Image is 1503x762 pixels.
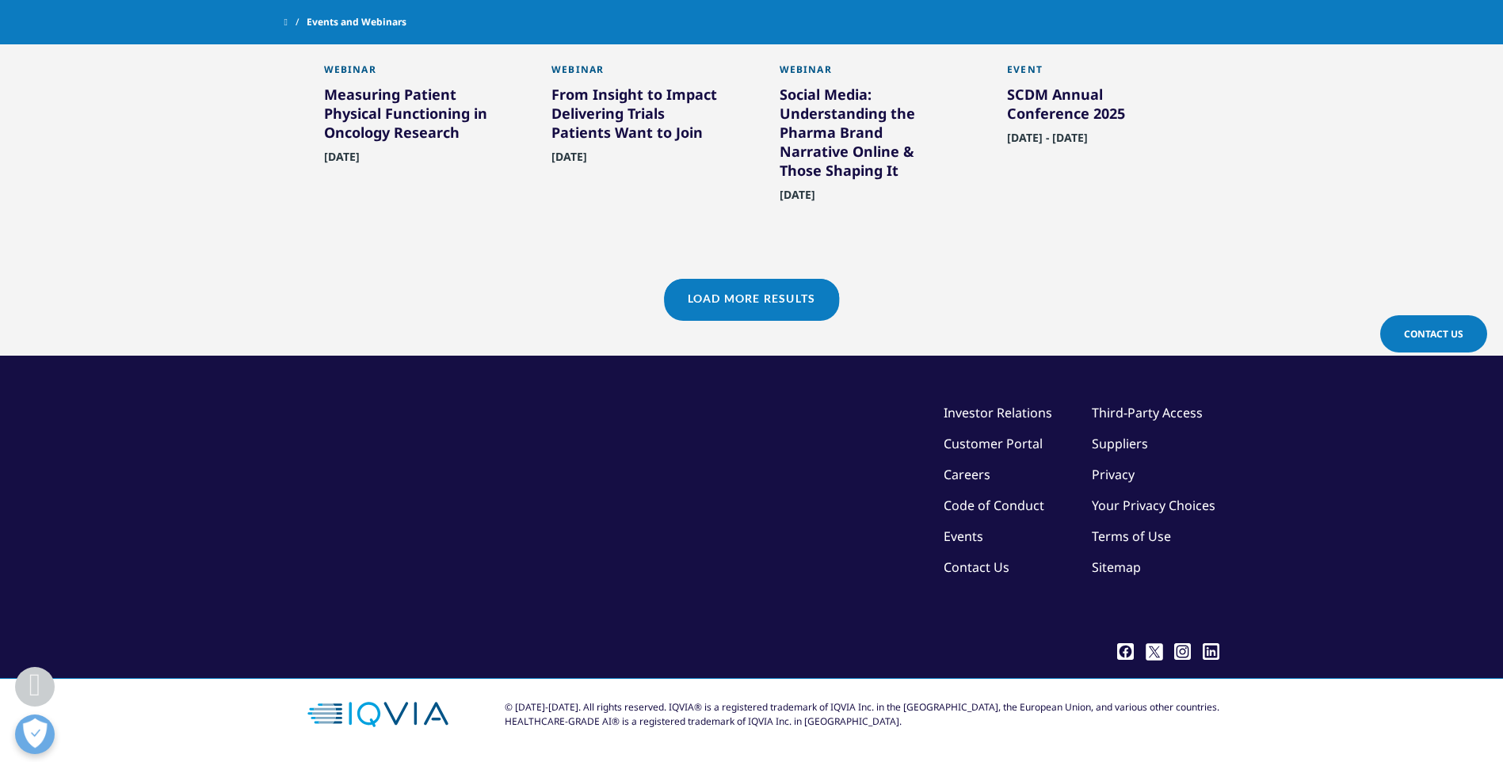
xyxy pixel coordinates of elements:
[551,85,724,148] div: From Insight to Impact Delivering Trials Patients Want to Join
[324,63,497,85] div: Webinar
[1092,435,1148,452] a: Suppliers
[324,63,497,201] a: Webinar Measuring Patient Physical Functioning in Oncology Research [DATE]
[15,714,55,754] button: Open Preferences
[944,466,990,483] a: Careers
[1092,404,1203,421] a: Third-Party Access
[780,63,952,239] a: Webinar Social Media: Understanding the Pharma Brand Narrative Online & Those Shaping It [DATE]
[1404,327,1463,341] span: Contact Us
[780,63,952,85] div: Webinar
[551,149,587,173] span: [DATE]
[944,435,1043,452] a: Customer Portal
[1092,466,1135,483] a: Privacy
[307,8,406,36] span: Events and Webinars
[780,85,952,186] div: Social Media: Understanding the Pharma Brand Narrative Online & Those Shaping It
[505,700,1219,729] div: © [DATE]-[DATE]. All rights reserved. IQVIA® is a registered trademark of IQVIA Inc. in the [GEOG...
[1007,63,1180,85] div: Event
[664,279,839,318] a: Load More Results
[944,404,1052,421] a: Investor Relations
[1007,130,1088,154] span: [DATE] - [DATE]
[1092,558,1141,576] a: Sitemap
[551,63,724,201] a: Webinar From Insight to Impact Delivering Trials Patients Want to Join [DATE]
[944,558,1009,576] a: Contact Us
[780,187,815,211] span: [DATE]
[1380,315,1487,352] a: Contact Us
[551,63,724,85] div: Webinar
[1007,63,1180,182] a: Event SCDM Annual Conference 2025 [DATE] - [DATE]
[1007,85,1180,129] div: SCDM Annual Conference 2025
[1092,497,1219,514] a: Your Privacy Choices
[944,497,1044,514] a: Code of Conduct
[324,149,360,173] span: [DATE]
[324,85,497,148] div: Measuring Patient Physical Functioning in Oncology Research
[944,528,983,545] a: Events
[1092,528,1171,545] a: Terms of Use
